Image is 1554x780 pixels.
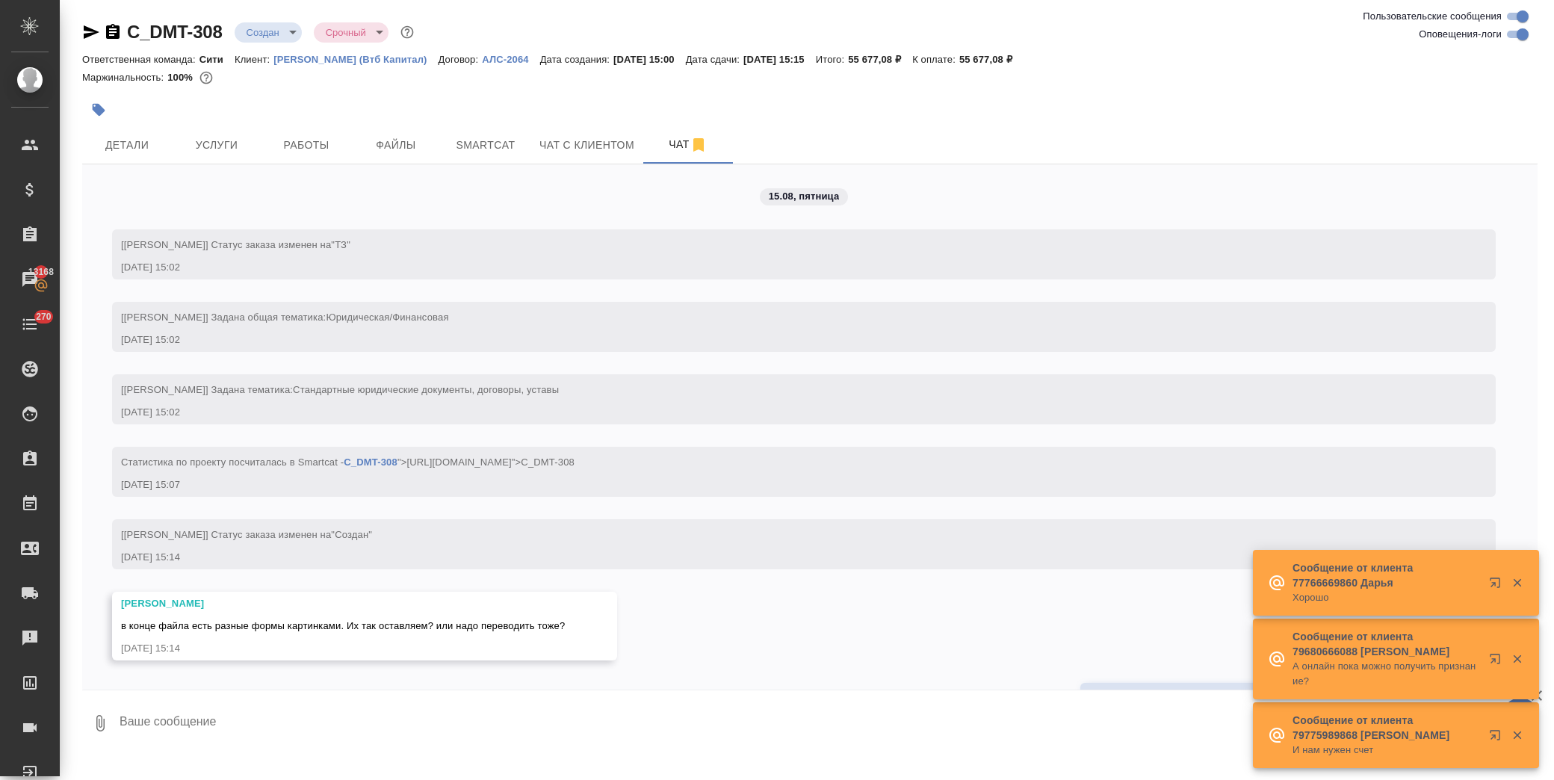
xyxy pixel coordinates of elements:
button: Создан [242,26,284,39]
p: [DATE] 15:00 [613,54,686,65]
span: [[PERSON_NAME]] Задана тематика: [121,384,559,395]
span: [[PERSON_NAME]] Задана общая тематика: [121,312,449,323]
p: И нам нужен счет [1293,743,1479,758]
button: Открыть в новой вкладке [1480,720,1516,756]
div: [DATE] 15:14 [121,641,565,656]
span: "ТЗ" [331,239,350,250]
button: Закрыть [1502,652,1532,666]
div: Создан [314,22,388,43]
span: 270 [27,309,61,324]
span: [[PERSON_NAME]] Статус заказа изменен на [121,239,350,250]
button: Открыть в новой вкладке [1480,644,1516,680]
a: 270 [4,306,56,343]
span: Услуги [181,136,253,155]
div: [DATE] 15:02 [121,405,1443,420]
span: Детали [91,136,163,155]
p: Сообщение от клиента 79680666088 [PERSON_NAME] [1293,629,1479,659]
span: Cтатистика по проекту посчиталась в Smartcat - ">[URL][DOMAIN_NAME]">C_DMT-308 [121,456,575,468]
p: Хорошо [1293,590,1479,605]
p: [PERSON_NAME] (Втб Капитал) [273,54,438,65]
span: Чат [652,135,724,154]
div: [DATE] 15:02 [121,332,1443,347]
p: Сити [199,54,235,65]
span: 13168 [19,264,63,279]
a: [PERSON_NAME] (Втб Капитал) [273,52,438,65]
span: Файлы [360,136,432,155]
p: Итого: [816,54,848,65]
svg: Отписаться [690,136,708,154]
p: 55 677,08 ₽ [848,54,912,65]
span: Smartcat [450,136,521,155]
button: Добавить тэг [82,93,115,126]
a: АЛС-2064 [482,52,539,65]
div: [DATE] 15:14 [121,550,1443,565]
p: 55 677,08 ₽ [959,54,1024,65]
p: Маржинальность: [82,72,167,83]
button: Скопировать ссылку для ЯМессенджера [82,23,100,41]
div: [DATE] 15:02 [121,260,1443,275]
p: Дата создания: [540,54,613,65]
a: C_DMT-308 [127,22,223,42]
p: Ответственная команда: [82,54,199,65]
a: C_DMT-308 [344,456,397,468]
button: Открыть в новой вкладке [1480,568,1516,604]
p: Сообщение от клиента 77766669860 Дарья [1293,560,1479,590]
p: 100% [167,72,196,83]
span: "Создан" [331,529,372,540]
p: А онлайн пока можно получить признание? [1293,659,1479,689]
span: Чат с клиентом [539,136,634,155]
p: 15.08, пятница [769,189,840,204]
a: 13168 [4,261,56,298]
div: [DATE] 15:07 [121,477,1443,492]
span: Стандартные юридические документы, договоры, уставы [293,384,559,395]
span: Пользовательские сообщения [1363,9,1502,24]
button: Доп статусы указывают на важность/срочность заказа [397,22,417,42]
button: Закрыть [1502,728,1532,742]
span: в конце файла есть разные формы картинками. Их так оставляем? или надо переводить тоже? [121,620,565,631]
span: Юридическая/Финансовая [326,312,448,323]
p: Клиент: [235,54,273,65]
span: Оповещения-логи [1419,27,1502,42]
button: Скопировать ссылку [104,23,122,41]
p: [DATE] 15:15 [743,54,816,65]
p: АЛС-2064 [482,54,539,65]
div: Создан [235,22,302,43]
button: Срочный [321,26,371,39]
span: Работы [270,136,342,155]
div: [PERSON_NAME] [121,596,565,611]
p: К оплате: [912,54,959,65]
button: 0.00 RUB; [196,68,216,87]
p: Дата сдачи: [686,54,743,65]
span: [[PERSON_NAME]] Статус заказа изменен на [121,529,372,540]
button: Закрыть [1502,576,1532,589]
p: Сообщение от клиента 79775989868 [PERSON_NAME] [1293,713,1479,743]
p: Договор: [439,54,483,65]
